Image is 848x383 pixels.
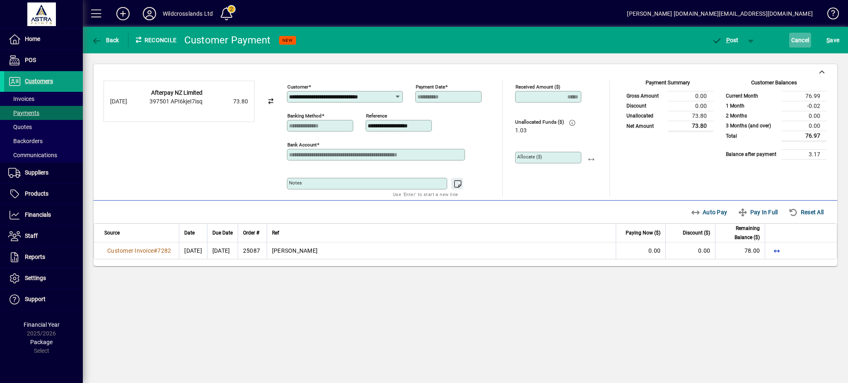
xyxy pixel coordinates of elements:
[25,254,45,260] span: Reports
[4,134,83,148] a: Backorders
[515,127,527,134] span: 1.03
[30,339,53,345] span: Package
[267,242,616,259] td: [PERSON_NAME]
[622,91,668,101] td: Gross Amount
[25,296,46,302] span: Support
[781,149,827,159] td: 3.17
[668,91,713,101] td: 0.00
[791,34,809,47] span: Cancel
[207,97,248,106] div: 73.80
[517,154,542,160] mat-label: Allocate ($)
[163,7,213,20] div: Wildcrosslands Ltd
[25,78,53,84] span: Customers
[157,247,171,254] span: 7282
[722,131,781,141] td: Total
[626,228,660,237] span: Paying Now ($)
[668,121,713,131] td: 73.80
[110,6,136,21] button: Add
[243,228,259,237] span: Order #
[788,206,824,219] span: Reset All
[781,121,827,131] td: 0.00
[4,92,83,106] a: Invoices
[4,29,83,50] a: Home
[826,34,839,47] span: ave
[726,37,730,43] span: P
[622,101,668,111] td: Discount
[516,84,560,90] mat-label: Received Amount ($)
[722,121,781,131] td: 3 Months (and over)
[83,33,128,48] app-page-header-button: Back
[110,97,143,106] div: [DATE]
[128,34,178,47] div: Reconcile
[136,6,163,21] button: Profile
[282,38,293,43] span: NEW
[25,232,38,239] span: Staff
[708,33,743,48] button: Post
[4,106,83,120] a: Payments
[149,98,202,105] span: 397501 API6kjeI7isq
[212,228,233,237] span: Due Date
[668,101,713,111] td: 0.00
[826,37,830,43] span: S
[154,247,157,254] span: #
[781,91,827,101] td: 76.99
[287,84,308,90] mat-label: Customer
[698,247,710,254] span: 0.00
[25,275,46,281] span: Settings
[238,242,267,259] td: 25087
[104,228,120,237] span: Source
[184,228,195,237] span: Date
[89,33,121,48] button: Back
[24,321,60,328] span: Financial Year
[4,289,83,310] a: Support
[25,190,48,197] span: Products
[722,81,827,160] app-page-summary-card: Customer Balances
[8,110,39,116] span: Payments
[207,242,238,259] td: [DATE]
[104,246,174,255] a: Customer Invoice#7282
[8,138,43,144] span: Backorders
[25,36,40,42] span: Home
[272,228,279,237] span: Ref
[4,268,83,289] a: Settings
[151,89,202,96] strong: Afterpay NZ Limited
[722,101,781,111] td: 1 Month
[722,111,781,121] td: 2 Months
[781,111,827,121] td: 0.00
[824,33,841,48] button: Save
[722,91,781,101] td: Current Month
[722,79,827,91] div: Customer Balances
[92,37,119,43] span: Back
[8,124,32,130] span: Quotes
[8,96,34,102] span: Invoices
[4,184,83,204] a: Products
[789,33,812,48] button: Cancel
[184,34,271,47] div: Customer Payment
[4,205,83,225] a: Financials
[720,224,760,242] span: Remaining Balance ($)
[781,101,827,111] td: -0.02
[622,111,668,121] td: Unallocated
[627,7,813,20] div: [PERSON_NAME] [DOMAIN_NAME][EMAIL_ADDRESS][DOMAIN_NAME]
[366,113,387,119] mat-label: Reference
[622,81,713,132] app-page-summary-card: Payment Summary
[4,247,83,268] a: Reports
[738,206,778,219] span: Pay In Full
[735,205,781,220] button: Pay In Full
[8,152,57,158] span: Communications
[781,131,827,141] td: 76.97
[25,169,48,176] span: Suppliers
[622,121,668,131] td: Net Amount
[648,247,660,254] span: 0.00
[785,205,827,220] button: Reset All
[4,163,83,183] a: Suppliers
[821,2,838,29] a: Knowledge Base
[393,189,458,199] mat-hint: Use 'Enter' to start a new line
[683,228,710,237] span: Discount ($)
[668,111,713,121] td: 73.80
[4,50,83,71] a: POS
[4,148,83,162] a: Communications
[184,247,202,254] span: [DATE]
[287,113,322,119] mat-label: Banking method
[416,84,445,90] mat-label: Payment Date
